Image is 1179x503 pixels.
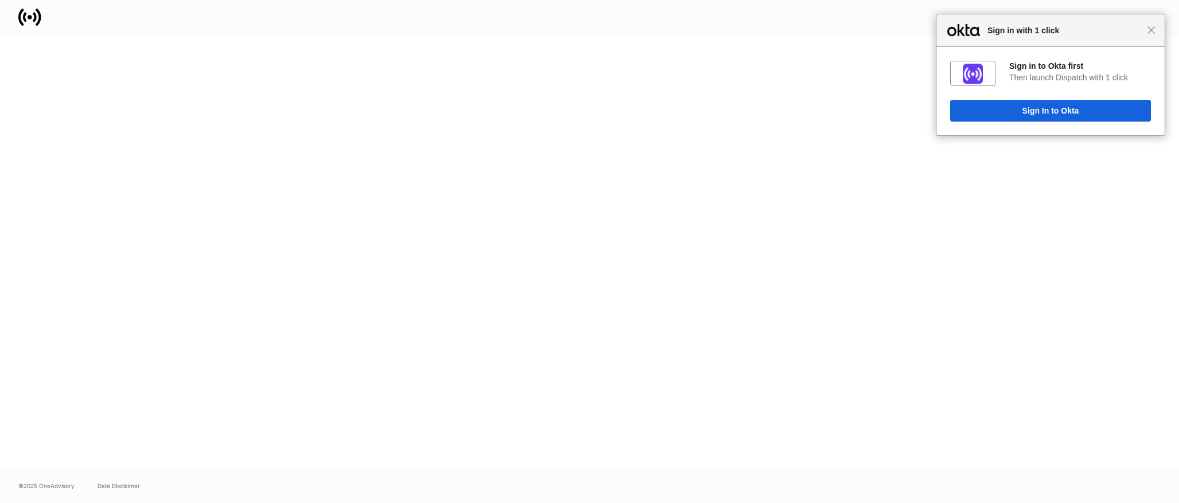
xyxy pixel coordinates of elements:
[1147,26,1155,34] span: Close
[1009,72,1151,83] div: Then launch Dispatch with 1 click
[963,64,983,84] img: fs01jxrofoggULhDH358
[97,481,140,490] a: Data Disclaimer
[18,481,75,490] span: © 2025 OneAdvisory
[1009,61,1151,71] div: Sign in to Okta first
[950,100,1151,122] button: Sign In to Okta
[982,24,1147,37] span: Sign in with 1 click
